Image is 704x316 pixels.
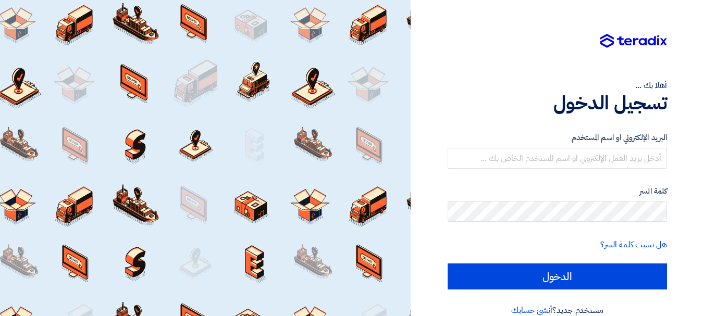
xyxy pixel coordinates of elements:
h1: تسجيل الدخول [448,92,667,115]
input: الدخول [448,263,667,289]
div: أهلا بك ... [448,79,667,92]
label: البريد الإلكتروني او اسم المستخدم [448,132,667,144]
input: أدخل بريد العمل الإلكتروني او اسم المستخدم الخاص بك ... [448,148,667,169]
label: كلمة السر [448,185,667,197]
a: هل نسيت كلمة السر؟ [600,238,667,251]
img: Teradix logo [600,34,667,48]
